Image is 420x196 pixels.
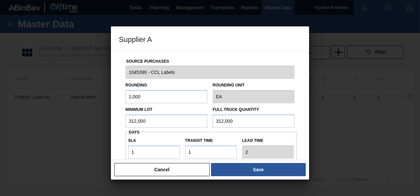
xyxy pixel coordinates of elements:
[213,107,259,112] label: Full Truck Quantity
[242,136,294,146] label: Lead time
[185,136,237,146] label: Transit time
[111,26,309,51] h3: Supplier A
[211,163,306,176] button: Save
[125,107,152,112] label: Minimum Lot
[129,130,139,135] span: Days
[126,59,169,64] label: Source Purchases
[128,136,180,146] label: SLA
[114,163,210,176] button: Cancel
[125,83,147,87] label: Rounding
[213,81,295,90] label: Rounding Unit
